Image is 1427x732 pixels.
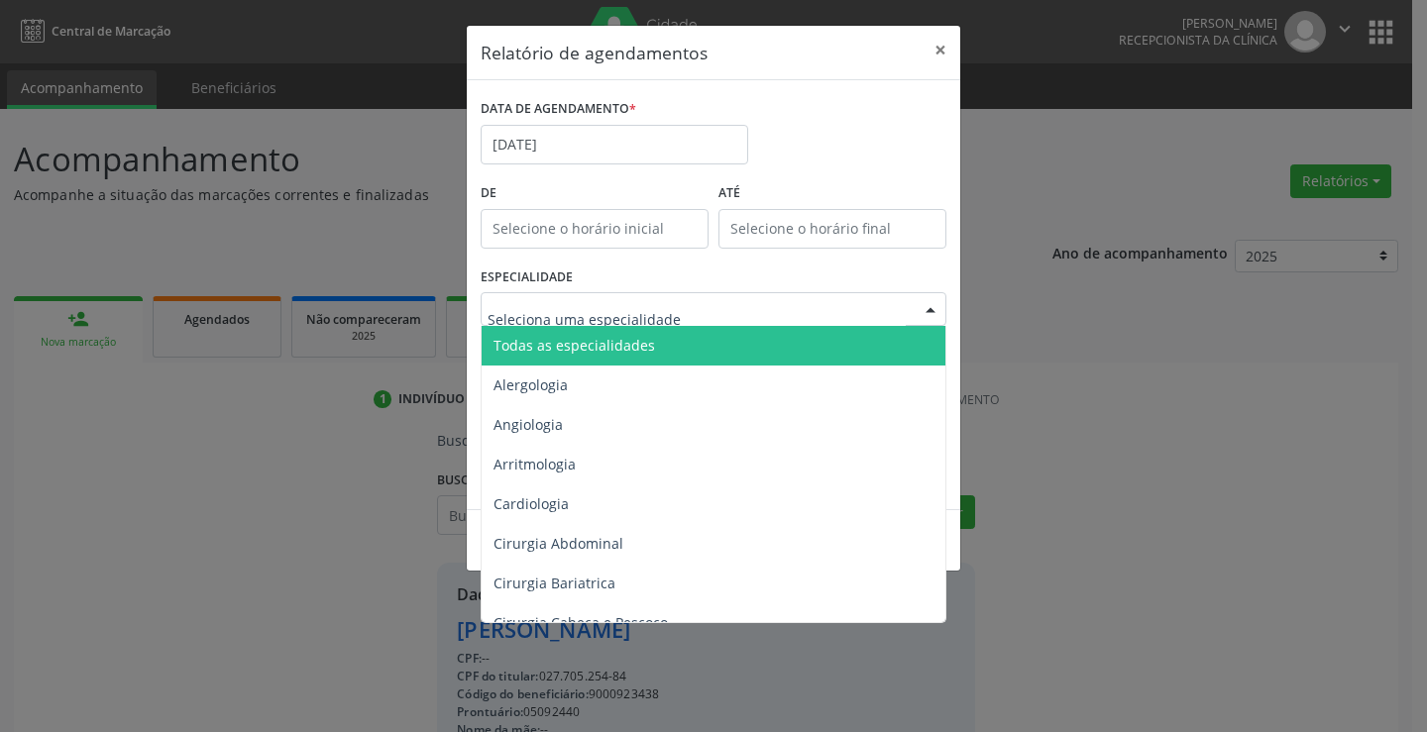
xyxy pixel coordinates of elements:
span: Arritmologia [494,455,576,473]
span: Cirurgia Bariatrica [494,574,615,592]
input: Selecione o horário inicial [481,209,709,249]
input: Seleciona uma especialidade [488,299,906,339]
label: ESPECIALIDADE [481,262,573,293]
span: Todas as especialidades [494,336,655,355]
span: Cirurgia Cabeça e Pescoço [494,613,668,632]
input: Selecione o horário final [718,209,946,249]
h5: Relatório de agendamentos [481,40,708,65]
button: Close [921,26,960,74]
span: Cardiologia [494,494,569,513]
label: DATA DE AGENDAMENTO [481,94,636,125]
label: De [481,178,709,209]
span: Angiologia [494,415,563,434]
label: ATÉ [718,178,946,209]
span: Alergologia [494,375,568,394]
input: Selecione uma data ou intervalo [481,125,748,164]
span: Cirurgia Abdominal [494,534,623,553]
